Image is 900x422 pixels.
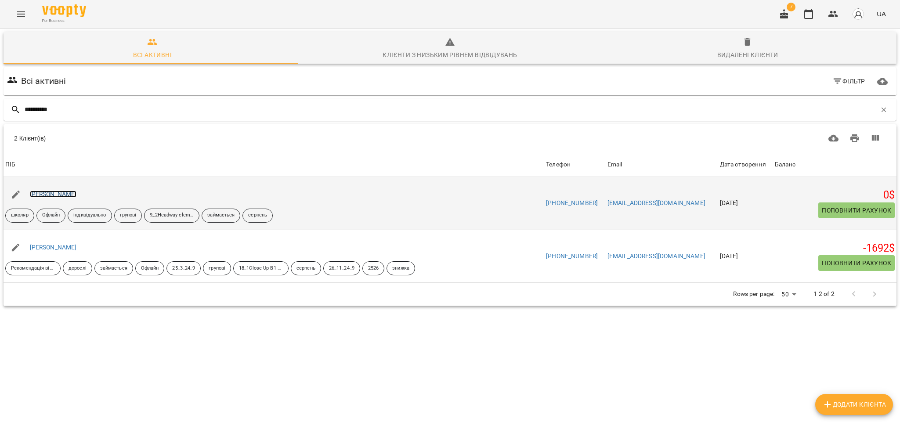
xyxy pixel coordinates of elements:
[233,261,289,275] div: 18_1Close Up B1 PrSimplePrContStative verbs
[387,261,415,275] div: знижка
[21,74,66,88] h6: Всі активні
[11,212,29,219] p: школяр
[775,159,895,170] span: Баланс
[291,261,321,275] div: серпень
[823,128,844,149] button: Завантажити CSV
[733,290,774,299] p: Rows per page:
[100,265,127,272] p: займається
[717,50,778,60] div: Видалені клієнти
[818,202,895,218] button: Поповнити рахунок
[877,9,886,18] span: UA
[69,265,87,272] p: дорослі
[5,159,15,170] div: ПІБ
[172,265,195,272] p: 25_3_24_9
[392,265,409,272] p: знижка
[5,159,542,170] span: ПІБ
[829,73,869,89] button: Фільтр
[607,159,622,170] div: Sort
[822,258,891,268] span: Поповнити рахунок
[329,265,354,272] p: 26_11_24_9
[166,261,201,275] div: 25_3_24_9
[546,159,604,170] span: Телефон
[787,3,795,11] span: 7
[720,159,771,170] span: Дата створення
[718,230,773,283] td: [DATE]
[383,50,517,60] div: Клієнти з низьким рівнем відвідувань
[209,265,225,272] p: групові
[42,4,86,17] img: Voopty Logo
[36,209,66,223] div: Офлайн
[73,212,106,219] p: індивідуально
[368,265,379,272] p: 2526
[11,265,55,272] p: Рекомендація від друзів знайомих тощо
[865,128,886,149] button: Вигляд колонок
[14,134,434,143] div: 2 Клієнт(ів)
[775,159,795,170] div: Баланс
[114,209,142,223] div: групові
[202,209,240,223] div: займається
[607,199,705,206] a: [EMAIL_ADDRESS][DOMAIN_NAME]
[4,124,896,152] div: Table Toolbar
[720,159,766,170] div: Дата створення
[120,212,137,219] p: групові
[822,205,891,216] span: Поповнити рахунок
[296,265,315,272] p: серпень
[5,261,61,275] div: Рекомендація від друзів знайомих тощо
[141,265,159,272] p: Офлайн
[30,191,77,198] a: [PERSON_NAME]
[248,212,267,219] p: серпень
[207,212,235,219] p: займається
[778,288,799,301] div: 50
[133,50,172,60] div: Всі активні
[144,209,199,223] div: 9_2Headway elementary present simple
[813,290,835,299] p: 1-2 of 2
[844,128,865,149] button: Друк
[239,265,283,272] p: 18_1Close Up B1 PrSimplePrContStative verbs
[68,209,112,223] div: індивідуально
[5,159,15,170] div: Sort
[775,242,895,255] h5: -1692 $
[63,261,92,275] div: дорослі
[30,244,77,251] a: [PERSON_NAME]
[42,212,60,219] p: Офлайн
[832,76,865,87] span: Фільтр
[546,252,598,260] a: [PHONE_NUMBER]
[135,261,165,275] div: Офлайн
[11,4,32,25] button: Menu
[718,177,773,230] td: [DATE]
[607,252,705,260] a: [EMAIL_ADDRESS][DOMAIN_NAME]
[42,18,86,24] span: For Business
[775,188,895,202] h5: 0 $
[150,212,194,219] p: 9_2Headway elementary present simple
[720,159,766,170] div: Sort
[546,159,571,170] div: Телефон
[775,159,795,170] div: Sort
[852,8,864,20] img: avatar_s.png
[873,6,889,22] button: UA
[94,261,133,275] div: займається
[546,199,598,206] a: [PHONE_NUMBER]
[362,261,384,275] div: 2526
[242,209,273,223] div: серпень
[323,261,360,275] div: 26_11_24_9
[203,261,231,275] div: групові
[607,159,622,170] div: Email
[607,159,716,170] span: Email
[5,209,34,223] div: школяр
[546,159,571,170] div: Sort
[818,255,895,271] button: Поповнити рахунок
